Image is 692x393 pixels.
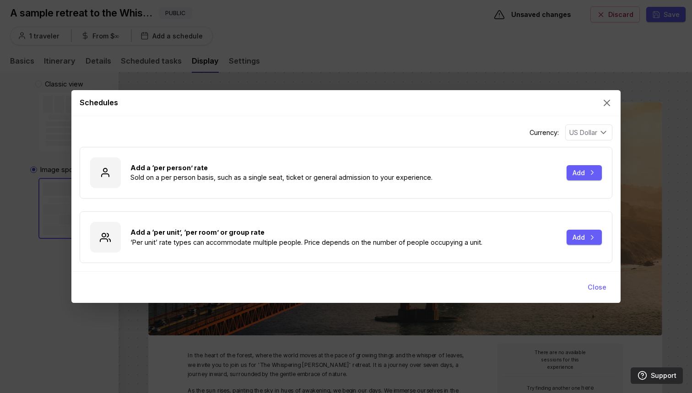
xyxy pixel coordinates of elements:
div: ‘Per unit’ rate types can accommodate multiple people. Price depends on the number of people occu... [130,237,557,248]
button: Close [582,280,612,295]
button: Add [567,165,602,180]
button: Add [567,230,602,244]
div: Add a ‘per unit’, ‘per room’ or group rate [130,227,557,237]
span: Currency: [530,128,559,138]
div: Add a ‘per person’ rate [130,163,557,173]
a: Support [631,367,683,384]
span: Add [573,168,585,178]
div: US Dollar [569,128,597,138]
span: Support [651,371,676,381]
h3: Schedules [80,97,596,108]
div: Sold on a per person basis, such as a single seat, ticket or general admission to your experience. [130,172,557,183]
span: Add [573,232,585,242]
